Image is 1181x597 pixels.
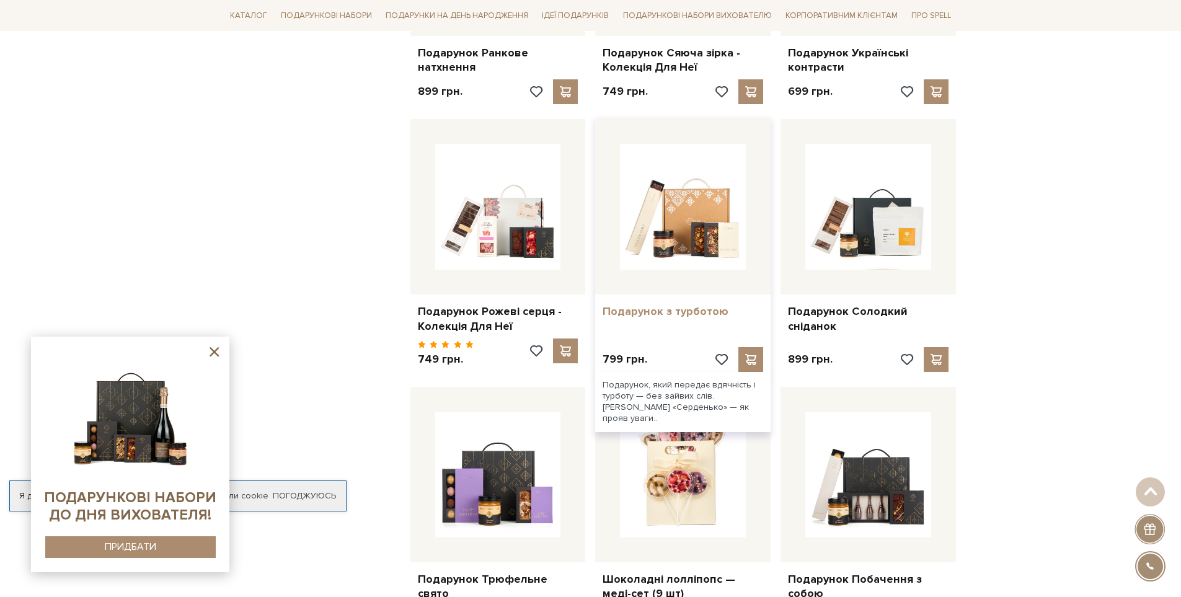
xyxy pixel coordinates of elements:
[788,304,949,334] a: Подарунок Солодкий сніданок
[788,352,833,366] p: 899 грн.
[618,5,777,26] a: Подарункові набори вихователю
[225,6,272,25] a: Каталог
[418,352,474,366] p: 749 грн.
[537,6,614,25] a: Ідеї подарунків
[418,84,462,99] p: 899 грн.
[603,304,763,319] a: Подарунок з турботою
[781,5,903,26] a: Корпоративним клієнтам
[418,46,578,75] a: Подарунок Ранкове натхнення
[418,304,578,334] a: Подарунок Рожеві серця - Колекція Для Неї
[788,84,833,99] p: 699 грн.
[276,6,377,25] a: Подарункові набори
[595,372,771,432] div: Подарунок, який передає вдячність і турботу — без зайвих слів. [PERSON_NAME] «Серденько» — як про...
[603,84,648,99] p: 749 грн.
[906,6,956,25] a: Про Spell
[788,46,949,75] a: Подарунок Українські контрасти
[10,490,346,502] div: Я дозволяю [DOMAIN_NAME] використовувати
[381,6,533,25] a: Подарунки на День народження
[273,490,336,502] a: Погоджуюсь
[603,46,763,75] a: Подарунок Сяюча зірка - Колекція Для Неї
[212,490,268,501] a: файли cookie
[603,352,647,366] p: 799 грн.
